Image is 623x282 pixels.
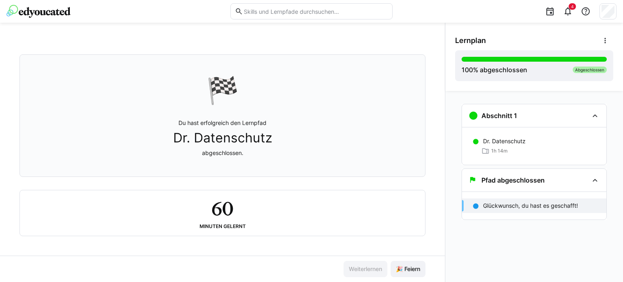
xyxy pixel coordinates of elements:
[391,261,425,277] button: 🎉 Feiern
[462,66,473,74] span: 100
[455,36,486,45] span: Lernplan
[173,130,272,146] span: Dr. Datenschutz
[462,65,527,75] div: % abgeschlossen
[211,197,233,220] h2: 60
[395,265,421,273] span: 🎉 Feiern
[344,261,387,277] button: Weiterlernen
[571,4,574,9] span: 4
[481,112,517,120] h3: Abschnitt 1
[206,74,239,106] div: 🏁
[491,148,507,154] span: 1h 14m
[481,176,545,184] h3: Pfad abgeschlossen
[573,67,607,73] div: Abgeschlossen
[483,202,578,210] p: Glückwunsch, du hast es geschafft!
[483,137,526,145] p: Dr. Datenschutz
[173,119,272,157] p: Du hast erfolgreich den Lernpfad abgeschlossen.
[243,8,388,15] input: Skills und Lernpfade durchsuchen…
[200,224,246,229] div: Minuten gelernt
[348,265,383,273] span: Weiterlernen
